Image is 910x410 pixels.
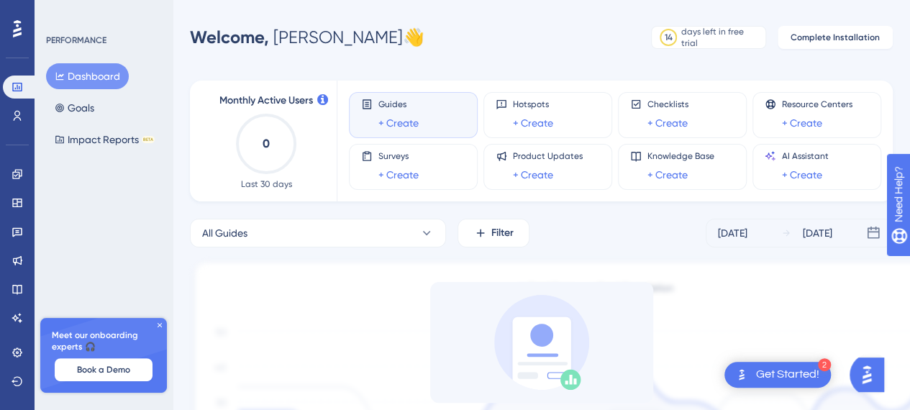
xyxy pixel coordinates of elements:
[378,150,419,162] span: Surveys
[190,27,269,47] span: Welcome,
[491,224,514,242] span: Filter
[46,95,103,121] button: Goals
[647,114,688,132] a: + Create
[513,150,583,162] span: Product Updates
[263,137,270,150] text: 0
[818,358,831,371] div: 2
[665,32,673,43] div: 14
[782,114,822,132] a: + Create
[647,166,688,183] a: + Create
[681,26,761,49] div: days left in free trial
[718,224,747,242] div: [DATE]
[219,92,313,109] span: Monthly Active Users
[190,26,424,49] div: [PERSON_NAME] 👋
[733,366,750,383] img: launcher-image-alternative-text
[241,178,292,190] span: Last 30 days
[647,99,688,110] span: Checklists
[803,224,832,242] div: [DATE]
[724,362,831,388] div: Open Get Started! checklist, remaining modules: 2
[782,150,829,162] span: AI Assistant
[202,224,247,242] span: All Guides
[378,166,419,183] a: + Create
[647,150,714,162] span: Knowledge Base
[782,99,852,110] span: Resource Centers
[513,99,553,110] span: Hotspots
[378,114,419,132] a: + Create
[378,99,419,110] span: Guides
[52,329,155,352] span: Meet our onboarding experts 🎧
[791,32,880,43] span: Complete Installation
[142,136,155,143] div: BETA
[46,35,106,46] div: PERFORMANCE
[77,364,130,375] span: Book a Demo
[513,166,553,183] a: + Create
[513,114,553,132] a: + Create
[850,353,893,396] iframe: UserGuiding AI Assistant Launcher
[46,127,163,152] button: Impact ReportsBETA
[778,26,893,49] button: Complete Installation
[756,367,819,383] div: Get Started!
[458,219,529,247] button: Filter
[190,219,446,247] button: All Guides
[34,4,90,21] span: Need Help?
[782,166,822,183] a: + Create
[55,358,153,381] button: Book a Demo
[46,63,129,89] button: Dashboard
